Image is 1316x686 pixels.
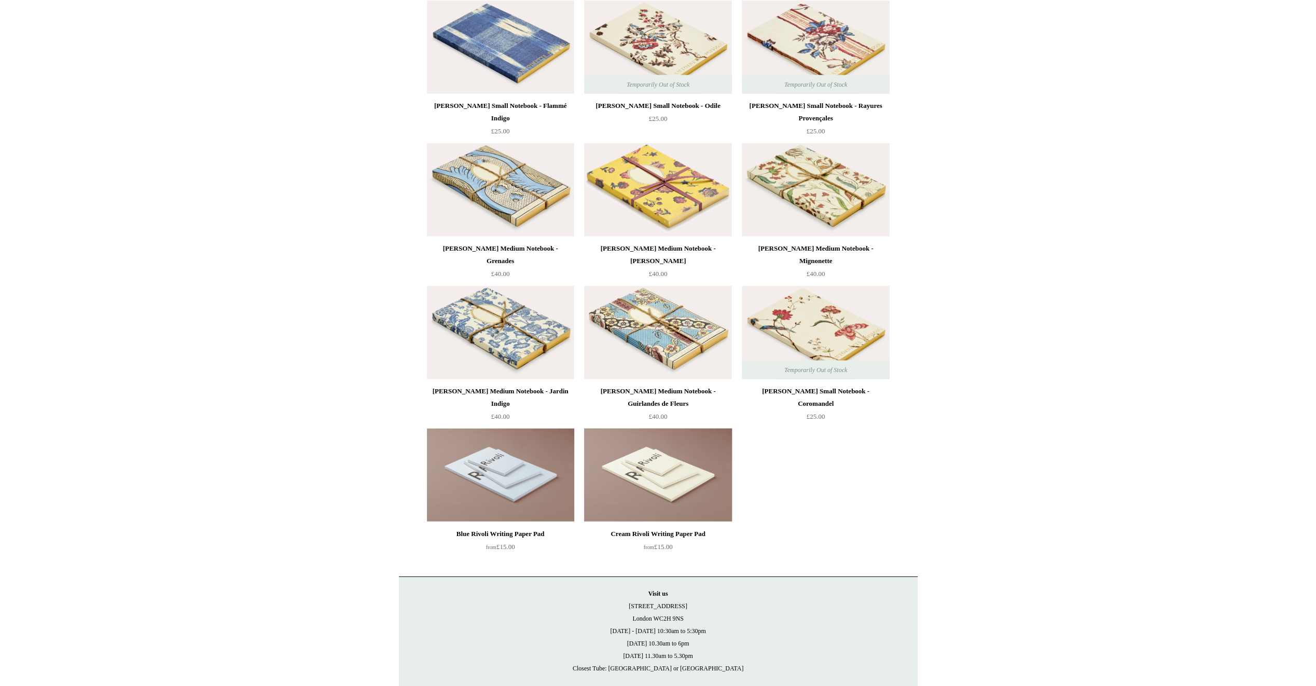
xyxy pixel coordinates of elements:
a: Antoinette Poisson Small Notebook - Flammé Indigo Antoinette Poisson Small Notebook - Flammé Indigo [427,1,574,94]
span: £25.00 [649,115,668,122]
a: Cream Rivoli Writing Paper Pad Cream Rivoli Writing Paper Pad [584,429,731,522]
div: [PERSON_NAME] Small Notebook - Rayures Provençales [744,100,886,125]
div: [PERSON_NAME] Small Notebook - Odile [587,100,729,112]
a: Antoinette Poisson Medium Notebook - Mignonette Antoinette Poisson Medium Notebook - Mignonette [742,143,889,237]
img: Antoinette Poisson Small Notebook - Rayures Provençales [742,1,889,94]
img: Antoinette Poisson Medium Notebook - Mignonette [742,143,889,237]
div: [PERSON_NAME] Medium Notebook - Mignonette [744,242,886,267]
span: £15.00 [486,543,515,551]
span: Temporarily Out of Stock [774,361,857,379]
a: [PERSON_NAME] Medium Notebook - Jardin Indigo £40.00 [427,385,574,428]
a: Cream Rivoli Writing Paper Pad from£15.00 [584,528,731,570]
span: Temporarily Out of Stock [616,75,700,94]
a: [PERSON_NAME] Medium Notebook - Guirlandes de Fleurs £40.00 [584,385,731,428]
a: [PERSON_NAME] Medium Notebook - Grenades £40.00 [427,242,574,285]
img: Antoinette Poisson Small Notebook - Coromandel [742,286,889,379]
p: [STREET_ADDRESS] London WC2H 9NS [DATE] - [DATE] 10:30am to 5:30pm [DATE] 10.30am to 6pm [DATE] 1... [409,587,907,675]
span: Temporarily Out of Stock [774,75,857,94]
span: £40.00 [649,270,668,278]
span: £25.00 [491,127,510,135]
img: Antoinette Poisson Medium Notebook - Bien Aimee [584,143,731,237]
div: Blue Rivoli Writing Paper Pad [430,528,572,540]
div: [PERSON_NAME] Medium Notebook - Guirlandes de Fleurs [587,385,729,410]
img: Blue Rivoli Writing Paper Pad [427,429,574,522]
span: £25.00 [807,127,825,135]
span: from [644,544,654,550]
a: Blue Rivoli Writing Paper Pad from£15.00 [427,528,574,570]
a: Antoinette Poisson Small Notebook - Odile Antoinette Poisson Small Notebook - Odile Temporarily O... [584,1,731,94]
a: [PERSON_NAME] Small Notebook - Coromandel £25.00 [742,385,889,428]
div: [PERSON_NAME] Medium Notebook - Jardin Indigo [430,385,572,410]
a: [PERSON_NAME] Small Notebook - Odile £25.00 [584,100,731,142]
span: £40.00 [491,270,510,278]
img: Antoinette Poisson Small Notebook - Odile [584,1,731,94]
strong: Visit us [648,590,668,597]
span: from [486,544,496,550]
a: Antoinette Poisson Medium Notebook - Bien Aimee Antoinette Poisson Medium Notebook - Bien Aimee [584,143,731,237]
span: £40.00 [807,270,825,278]
span: £25.00 [807,413,825,420]
a: Antoinette Poisson Medium Notebook - Jardin Indigo Antoinette Poisson Medium Notebook - Jardin In... [427,286,574,379]
span: £40.00 [491,413,510,420]
div: [PERSON_NAME] Small Notebook - Coromandel [744,385,886,410]
a: [PERSON_NAME] Small Notebook - Rayures Provençales £25.00 [742,100,889,142]
a: Antoinette Poisson Medium Notebook - Grenades Antoinette Poisson Medium Notebook - Grenades [427,143,574,237]
div: Cream Rivoli Writing Paper Pad [587,528,729,540]
a: Antoinette Poisson Medium Notebook - Guirlandes de Fleurs Antoinette Poisson Medium Notebook - Gu... [584,286,731,379]
a: Antoinette Poisson Small Notebook - Rayures Provençales Antoinette Poisson Small Notebook - Rayur... [742,1,889,94]
img: Antoinette Poisson Small Notebook - Flammé Indigo [427,1,574,94]
img: Antoinette Poisson Medium Notebook - Grenades [427,143,574,237]
img: Antoinette Poisson Medium Notebook - Guirlandes de Fleurs [584,286,731,379]
a: Antoinette Poisson Small Notebook - Coromandel Antoinette Poisson Small Notebook - Coromandel Tem... [742,286,889,379]
img: Antoinette Poisson Medium Notebook - Jardin Indigo [427,286,574,379]
div: [PERSON_NAME] Small Notebook - Flammé Indigo [430,100,572,125]
a: [PERSON_NAME] Small Notebook - Flammé Indigo £25.00 [427,100,574,142]
a: Blue Rivoli Writing Paper Pad Blue Rivoli Writing Paper Pad [427,429,574,522]
span: £15.00 [644,543,673,551]
span: £40.00 [649,413,668,420]
img: Cream Rivoli Writing Paper Pad [584,429,731,522]
a: [PERSON_NAME] Medium Notebook - [PERSON_NAME] £40.00 [584,242,731,285]
a: [PERSON_NAME] Medium Notebook - Mignonette £40.00 [742,242,889,285]
div: [PERSON_NAME] Medium Notebook - [PERSON_NAME] [587,242,729,267]
div: [PERSON_NAME] Medium Notebook - Grenades [430,242,572,267]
